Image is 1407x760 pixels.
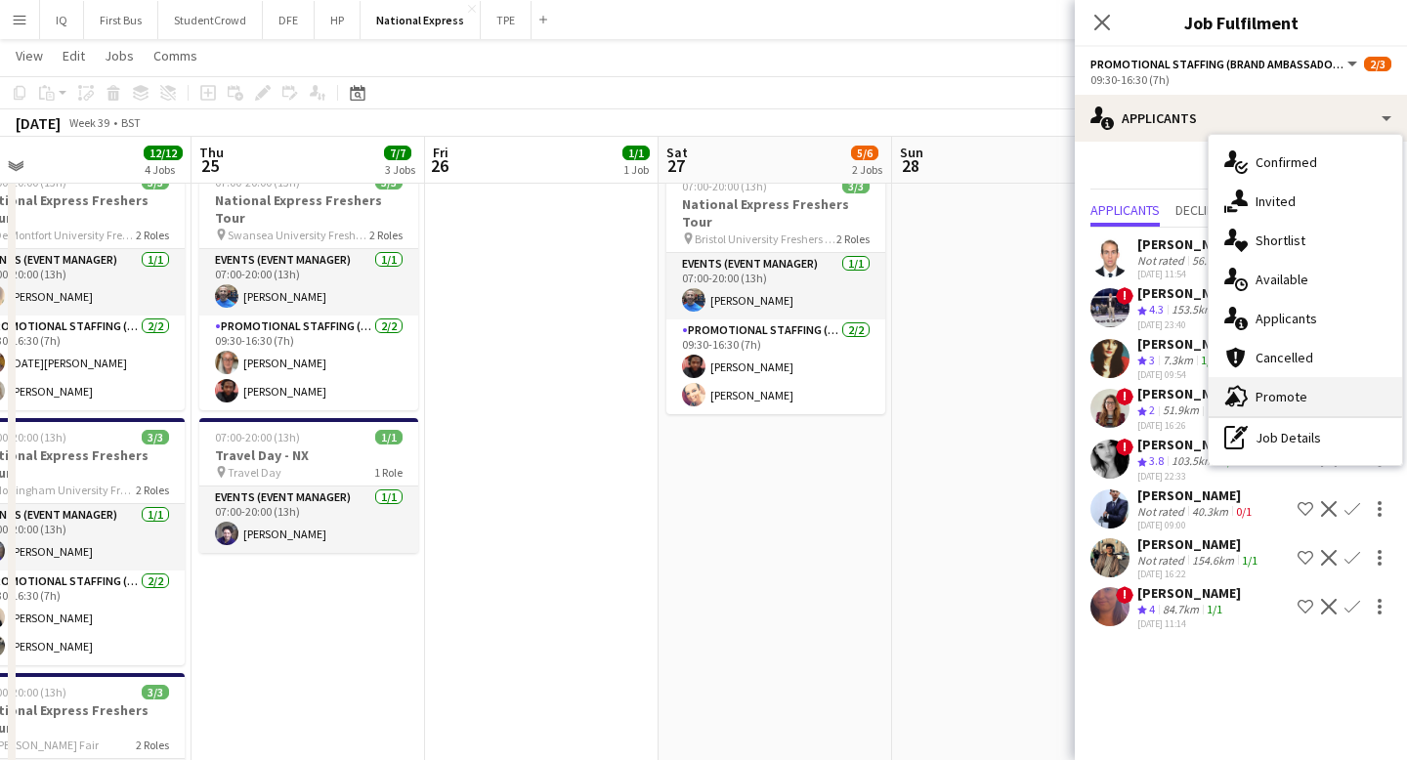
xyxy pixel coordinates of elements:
[374,465,403,480] span: 1 Role
[228,228,369,242] span: Swansea University Freshers Fair
[1364,57,1391,71] span: 2/3
[153,47,197,64] span: Comms
[1137,504,1188,519] div: Not rated
[433,144,448,161] span: Fri
[199,191,418,227] h3: National Express Freshers Tour
[900,144,923,161] span: Sun
[1159,353,1197,369] div: 7.3km
[1137,553,1188,568] div: Not rated
[430,154,448,177] span: 26
[836,232,870,246] span: 2 Roles
[1149,602,1155,616] span: 4
[842,179,870,193] span: 3/3
[55,43,93,68] a: Edit
[1201,353,1216,367] app-skills-label: 1/1
[1256,192,1296,210] span: Invited
[375,430,403,444] span: 1/1
[1137,568,1261,580] div: [DATE] 16:22
[1256,271,1308,288] span: Available
[384,146,411,160] span: 7/7
[695,232,836,246] span: Bristol University Freshers Fair
[1137,368,1241,381] div: [DATE] 09:54
[1137,584,1241,602] div: [PERSON_NAME]
[215,430,300,444] span: 07:00-20:00 (13h)
[622,146,650,160] span: 1/1
[105,47,134,64] span: Jobs
[97,43,142,68] a: Jobs
[136,738,169,752] span: 2 Roles
[1075,10,1407,35] h3: Job Fulfilment
[199,418,418,553] app-job-card: 07:00-20:00 (13h)1/1Travel Day - NX Travel Day1 RoleEvents (Event Manager)1/107:00-20:00 (13h)[PE...
[1137,268,1256,280] div: [DATE] 11:54
[64,115,113,130] span: Week 39
[1137,436,1241,453] div: [PERSON_NAME]
[1137,486,1256,504] div: [PERSON_NAME]
[1137,318,1241,331] div: [DATE] 23:40
[897,154,923,177] span: 28
[666,167,885,414] app-job-card: 07:00-20:00 (13h)3/3National Express Freshers Tour Bristol University Freshers Fair2 RolesEvents ...
[1207,602,1222,616] app-skills-label: 1/1
[1116,287,1133,305] span: !
[1137,617,1241,630] div: [DATE] 11:14
[1137,284,1241,302] div: [PERSON_NAME]
[1209,418,1402,457] div: Job Details
[228,465,281,480] span: Travel Day
[1149,402,1155,417] span: 2
[315,1,361,39] button: HP
[369,228,403,242] span: 2 Roles
[1137,385,1241,402] div: [PERSON_NAME]
[1090,57,1344,71] span: Promotional Staffing (Brand Ambassadors)
[158,1,263,39] button: StudentCrowd
[199,486,418,553] app-card-role: Events (Event Manager)1/107:00-20:00 (13h)[PERSON_NAME]
[1256,388,1307,405] span: Promote
[196,154,224,177] span: 25
[1256,310,1317,327] span: Applicants
[1159,402,1203,419] div: 51.9km
[1159,602,1203,618] div: 84.7km
[199,446,418,464] h3: Travel Day - NX
[1075,95,1407,142] div: Applicants
[199,144,224,161] span: Thu
[1137,235,1256,253] div: [PERSON_NAME]
[16,113,61,133] div: [DATE]
[852,162,882,177] div: 2 Jobs
[199,163,418,410] app-job-card: 07:00-20:00 (13h)3/3National Express Freshers Tour Swansea University Freshers Fair2 RolesEvents ...
[666,319,885,414] app-card-role: Promotional Staffing (Brand Ambassadors)2/209:30-16:30 (7h)[PERSON_NAME][PERSON_NAME]
[1188,553,1238,568] div: 154.6km
[1168,302,1217,318] div: 153.5km
[1090,72,1391,87] div: 09:30-16:30 (7h)
[1137,335,1241,353] div: [PERSON_NAME]
[84,1,158,39] button: First Bus
[1168,453,1217,470] div: 103.5km
[1116,439,1133,456] span: !
[1236,504,1252,519] app-skills-label: 0/1
[1242,553,1258,568] app-skills-label: 1/1
[1256,153,1317,171] span: Confirmed
[1149,302,1164,317] span: 4.3
[146,43,205,68] a: Comms
[142,430,169,444] span: 3/3
[199,249,418,316] app-card-role: Events (Event Manager)1/107:00-20:00 (13h)[PERSON_NAME]
[385,162,415,177] div: 3 Jobs
[666,195,885,231] h3: National Express Freshers Tour
[1256,349,1313,366] span: Cancelled
[16,47,43,64] span: View
[663,154,688,177] span: 27
[623,162,649,177] div: 1 Job
[136,228,169,242] span: 2 Roles
[1137,419,1241,432] div: [DATE] 16:26
[1188,253,1232,268] div: 56.9km
[144,146,183,160] span: 12/12
[682,179,767,193] span: 07:00-20:00 (13h)
[1116,388,1133,405] span: !
[1256,232,1305,249] span: Shortlist
[199,316,418,410] app-card-role: Promotional Staffing (Brand Ambassadors)2/209:30-16:30 (7h)[PERSON_NAME][PERSON_NAME]
[1116,586,1133,604] span: !
[263,1,315,39] button: DFE
[63,47,85,64] span: Edit
[1175,203,1229,217] span: Declined
[1090,57,1360,71] button: Promotional Staffing (Brand Ambassadors)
